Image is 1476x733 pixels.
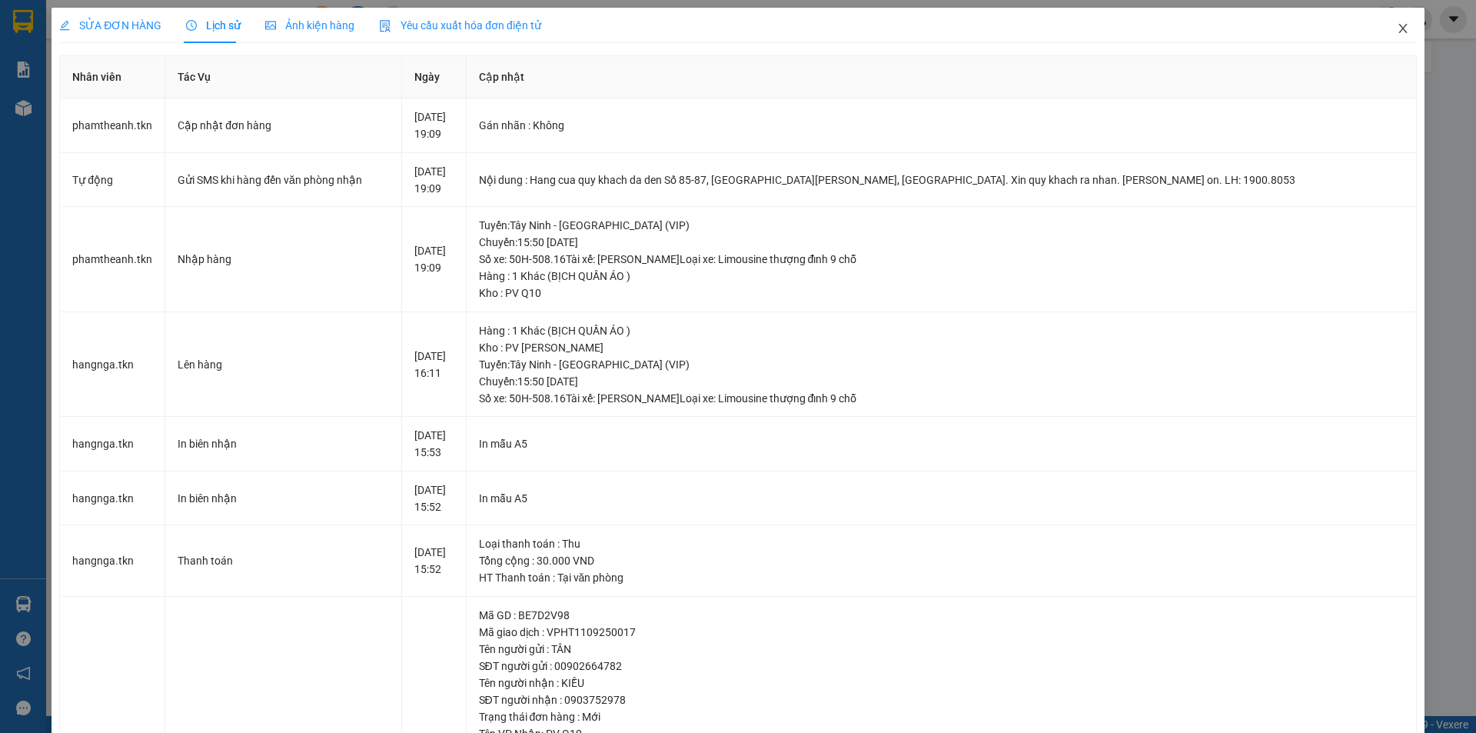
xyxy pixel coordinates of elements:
[479,607,1404,624] div: Mã GD : BE7D2V98
[467,56,1417,98] th: Cập nhật
[479,569,1404,586] div: HT Thanh toán : Tại văn phòng
[479,708,1404,725] div: Trạng thái đơn hàng : Mới
[60,207,165,312] td: phamtheanh.tkn
[60,471,165,526] td: hangnga.tkn
[165,56,402,98] th: Tác Vụ
[59,19,161,32] span: SỬA ĐƠN HÀNG
[60,153,165,208] td: Tự động
[178,435,389,452] div: In biên nhận
[479,552,1404,569] div: Tổng cộng : 30.000 VND
[414,348,454,381] div: [DATE] 16:11
[479,535,1404,552] div: Loại thanh toán : Thu
[60,312,165,418] td: hangnga.tkn
[414,108,454,142] div: [DATE] 19:09
[1397,22,1409,35] span: close
[1381,8,1424,51] button: Close
[479,172,1404,188] div: Nội dung : Hang cua quy khach da den Số 85-87, [GEOGRAPHIC_DATA][PERSON_NAME], [GEOGRAPHIC_DATA]....
[60,56,165,98] th: Nhân viên
[60,525,165,597] td: hangnga.tkn
[414,163,454,197] div: [DATE] 19:09
[479,675,1404,691] div: Tên người nhận : KIỀU
[479,658,1404,675] div: SĐT người gửi : 00902664782
[479,285,1404,302] div: Kho : PV Q10
[178,356,389,373] div: Lên hàng
[186,20,197,31] span: clock-circle
[178,117,389,134] div: Cập nhật đơn hàng
[265,20,276,31] span: picture
[414,427,454,461] div: [DATE] 15:53
[178,490,389,507] div: In biên nhận
[479,322,1404,339] div: Hàng : 1 Khác (BỊCH QUẦN ÁO )
[402,56,467,98] th: Ngày
[479,691,1404,708] div: SĐT người nhận : 0903752978
[479,339,1404,356] div: Kho : PV [PERSON_NAME]
[178,552,389,569] div: Thanh toán
[379,20,391,32] img: icon
[414,544,454,578] div: [DATE] 15:52
[178,172,389,188] div: Gửi SMS khi hàng đến văn phòng nhận
[379,19,541,32] span: Yêu cầu xuất hóa đơn điện tử
[479,624,1404,641] div: Mã giao dịch : VPHT1109250017
[479,435,1404,452] div: In mẫu A5
[479,490,1404,507] div: In mẫu A5
[479,117,1404,134] div: Gán nhãn : Không
[178,251,389,268] div: Nhập hàng
[60,417,165,471] td: hangnga.tkn
[60,98,165,153] td: phamtheanh.tkn
[265,19,354,32] span: Ảnh kiện hàng
[414,242,454,276] div: [DATE] 19:09
[479,217,1404,268] div: Tuyến : Tây Ninh - [GEOGRAPHIC_DATA] (VIP) Chuyến: 15:50 [DATE] Số xe: 50H-508.16 Tài xế: [PERSON...
[479,641,1404,658] div: Tên người gửi : TÂN
[414,481,454,515] div: [DATE] 15:52
[59,20,70,31] span: edit
[479,356,1404,407] div: Tuyến : Tây Ninh - [GEOGRAPHIC_DATA] (VIP) Chuyến: 15:50 [DATE] Số xe: 50H-508.16 Tài xế: [PERSON...
[186,19,241,32] span: Lịch sử
[479,268,1404,285] div: Hàng : 1 Khác (BỊCH QUẦN ÁO )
